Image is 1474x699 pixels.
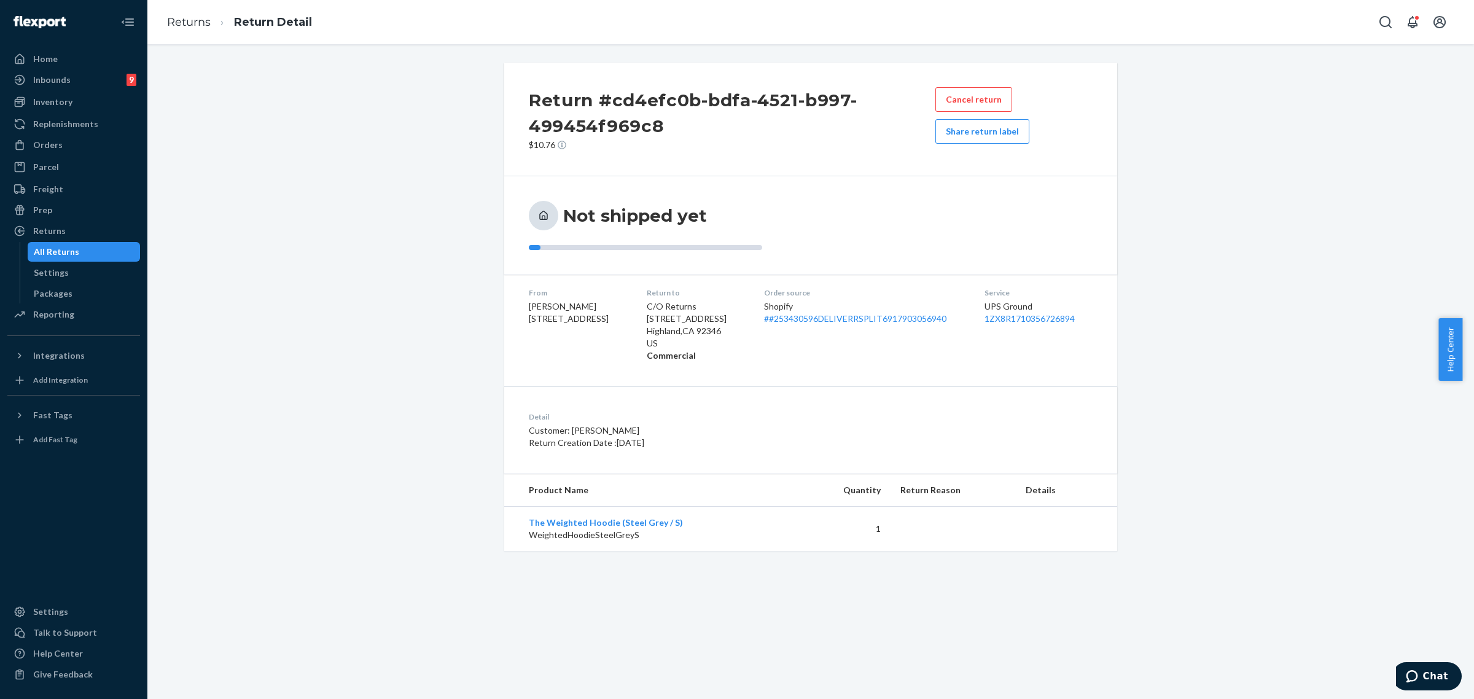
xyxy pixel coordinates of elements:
[157,4,322,41] ol: breadcrumbs
[7,370,140,390] a: Add Integration
[7,346,140,365] button: Integrations
[1016,474,1117,507] th: Details
[33,74,71,86] div: Inbounds
[529,412,868,422] dt: Detail
[647,313,745,325] p: [STREET_ADDRESS]
[764,300,965,325] div: Shopify
[7,665,140,684] button: Give Feedback
[28,284,141,303] a: Packages
[529,139,935,151] p: $10.76
[800,474,890,507] th: Quantity
[529,87,935,139] h2: Return #cd4efc0b-bdfa-4521-b997-499454f969c8
[33,204,52,216] div: Prep
[764,287,965,298] dt: Order source
[33,96,72,108] div: Inventory
[529,437,868,449] p: Return Creation Date : [DATE]
[7,70,140,90] a: Inbounds9
[1438,318,1462,381] button: Help Center
[529,301,609,324] span: [PERSON_NAME] [STREET_ADDRESS]
[33,434,77,445] div: Add Fast Tag
[7,430,140,450] a: Add Fast Tag
[7,644,140,663] a: Help Center
[33,161,59,173] div: Parcel
[985,287,1093,298] dt: Service
[1396,662,1462,693] iframe: Opens a widget where you can chat to one of our agents
[935,87,1012,112] button: Cancel return
[7,405,140,425] button: Fast Tags
[33,375,88,385] div: Add Integration
[647,325,745,337] p: Highland , CA 92346
[7,221,140,241] a: Returns
[33,53,58,65] div: Home
[1400,10,1425,34] button: Open notifications
[167,15,211,29] a: Returns
[14,16,66,28] img: Flexport logo
[33,183,63,195] div: Freight
[647,300,745,313] p: C/O Returns
[34,287,72,300] div: Packages
[1427,10,1452,34] button: Open account menu
[33,668,93,681] div: Give Feedback
[529,529,790,541] p: WeightedHoodieSteelGreyS
[529,517,683,528] a: The Weighted Hoodie (Steel Grey / S)
[127,74,136,86] div: 9
[7,200,140,220] a: Prep
[33,308,74,321] div: Reporting
[891,474,1016,507] th: Return Reason
[28,263,141,283] a: Settings
[33,225,66,237] div: Returns
[529,287,627,298] dt: From
[34,267,69,279] div: Settings
[1373,10,1398,34] button: Open Search Box
[115,10,140,34] button: Close Navigation
[764,313,946,324] a: ##253430596DELIVERRSPLIT6917903056940
[7,623,140,642] button: Talk to Support
[7,602,140,622] a: Settings
[7,114,140,134] a: Replenishments
[33,118,98,130] div: Replenishments
[33,647,83,660] div: Help Center
[935,119,1029,144] button: Share return label
[33,349,85,362] div: Integrations
[7,92,140,112] a: Inventory
[7,179,140,199] a: Freight
[7,49,140,69] a: Home
[33,409,72,421] div: Fast Tags
[647,350,696,361] strong: Commercial
[34,246,79,258] div: All Returns
[504,474,800,507] th: Product Name
[7,157,140,177] a: Parcel
[7,305,140,324] a: Reporting
[985,301,1032,311] span: UPS Ground
[28,242,141,262] a: All Returns
[33,606,68,618] div: Settings
[234,15,312,29] a: Return Detail
[985,313,1075,324] a: 1ZX8R1710356726894
[647,337,745,349] p: US
[800,507,890,552] td: 1
[529,424,868,437] p: Customer: [PERSON_NAME]
[7,135,140,155] a: Orders
[33,139,63,151] div: Orders
[563,205,707,227] h3: Not shipped yet
[647,287,745,298] dt: Return to
[33,627,97,639] div: Talk to Support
